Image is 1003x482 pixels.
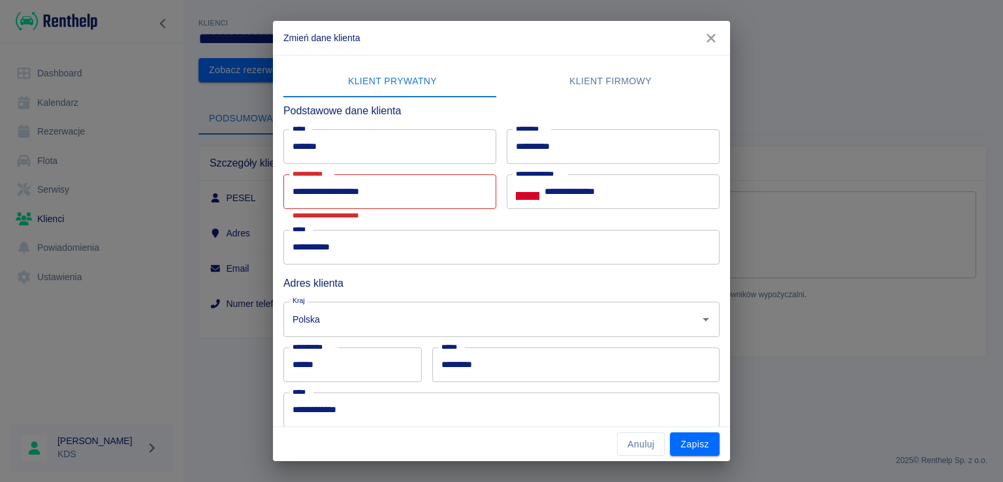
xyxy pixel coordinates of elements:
[283,66,501,97] button: Klient prywatny
[617,432,665,457] button: Anuluj
[670,432,720,457] button: Zapisz
[283,66,720,97] div: lab API tabs example
[516,182,539,202] button: Select country
[283,103,720,119] h6: Podstawowe dane klienta
[501,66,720,97] button: Klient firmowy
[697,310,715,329] button: Otwórz
[283,275,720,291] h6: Adres klienta
[273,21,730,55] h2: Zmień dane klienta
[293,296,305,306] label: Kraj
